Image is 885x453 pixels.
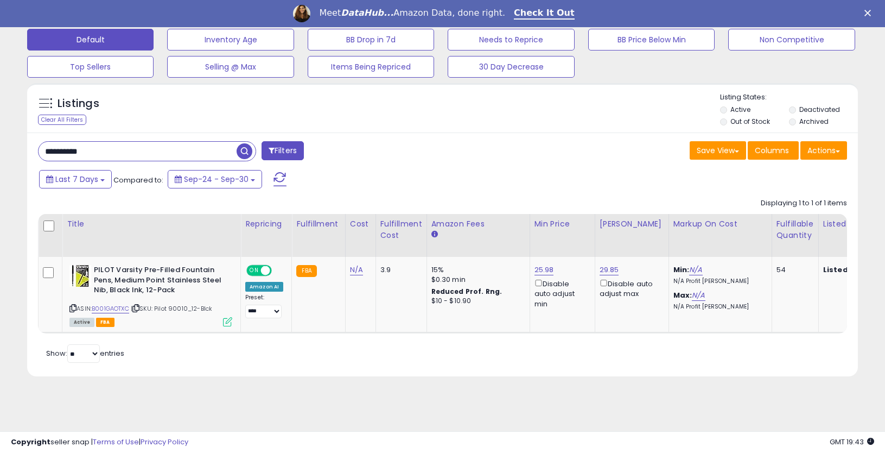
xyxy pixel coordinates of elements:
b: Listed Price: [823,265,873,275]
a: Check It Out [514,8,575,20]
p: N/A Profit [PERSON_NAME] [673,278,763,285]
button: Actions [800,141,847,160]
div: Displaying 1 to 1 of 1 items [761,198,847,209]
div: Clear All Filters [38,115,86,125]
div: Amazon AI [245,282,283,292]
img: 51OiLgfscsL._SL40_.jpg [69,265,91,287]
small: FBA [296,265,316,277]
p: Listing States: [720,92,858,103]
strong: Copyright [11,437,50,447]
div: Preset: [245,294,283,318]
b: Max: [673,290,692,300]
button: Top Sellers [27,56,154,78]
div: [PERSON_NAME] [600,218,664,230]
th: The percentage added to the cost of goods (COGS) that forms the calculator for Min & Max prices. [668,214,772,257]
a: 29.85 [600,265,619,275]
div: seller snap | | [11,437,188,448]
div: Title [67,218,236,230]
button: Filters [262,141,304,160]
button: Save View [690,141,746,160]
div: Close [864,10,875,16]
div: Repricing [245,218,287,230]
div: 3.9 [380,265,418,275]
button: Non Competitive [728,29,855,51]
span: Compared to: [113,175,163,185]
span: | SKU: Pilot 90010_12-Blck [131,304,212,313]
a: 25.98 [534,265,554,275]
button: 30 Day Decrease [448,56,574,78]
div: Disable auto adjust min [534,278,587,309]
div: Amazon Fees [431,218,525,230]
button: Items Being Repriced [308,56,434,78]
img: Profile image for Georgie [293,5,310,22]
button: BB Price Below Min [588,29,715,51]
div: 54 [776,265,810,275]
label: Deactivated [799,105,840,114]
div: Cost [350,218,371,230]
button: Inventory Age [167,29,294,51]
i: DataHub... [341,8,393,18]
div: Min Price [534,218,590,230]
button: Selling @ Max [167,56,294,78]
a: N/A [350,265,363,275]
span: Columns [755,145,789,156]
span: OFF [270,266,288,275]
button: Last 7 Days [39,170,112,188]
b: Min: [673,265,690,275]
a: B001GAOTXC [92,304,129,313]
span: 2025-10-10 19:43 GMT [830,437,874,447]
a: N/A [689,265,702,275]
a: Terms of Use [93,437,139,447]
div: $0.30 min [431,275,521,285]
span: Sep-24 - Sep-30 [184,174,249,185]
div: Fulfillable Quantity [776,218,814,241]
div: 15% [431,265,521,275]
b: Reduced Prof. Rng. [431,287,502,296]
span: ON [247,266,261,275]
div: ASIN: [69,265,232,325]
div: Disable auto adjust max [600,278,660,299]
button: Needs to Reprice [448,29,574,51]
small: Amazon Fees. [431,230,438,240]
button: Columns [748,141,799,160]
a: Privacy Policy [141,437,188,447]
span: Last 7 Days [55,174,98,185]
button: Default [27,29,154,51]
div: $10 - $10.90 [431,297,521,306]
div: Fulfillment Cost [380,218,422,241]
a: N/A [692,290,705,301]
div: Markup on Cost [673,218,767,230]
label: Archived [799,117,829,126]
p: N/A Profit [PERSON_NAME] [673,303,763,311]
h5: Listings [58,96,99,111]
label: Out of Stock [730,117,770,126]
span: All listings currently available for purchase on Amazon [69,318,94,327]
button: BB Drop in 7d [308,29,434,51]
div: Fulfillment [296,218,340,230]
b: PILOT Varsity Pre-Filled Fountain Pens, Medium Point Stainless Steel Nib, Black Ink, 12-Pack [94,265,226,298]
label: Active [730,105,750,114]
button: Sep-24 - Sep-30 [168,170,262,188]
span: Show: entries [46,348,124,358]
div: Meet Amazon Data, done right. [319,8,505,18]
span: FBA [96,318,114,327]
